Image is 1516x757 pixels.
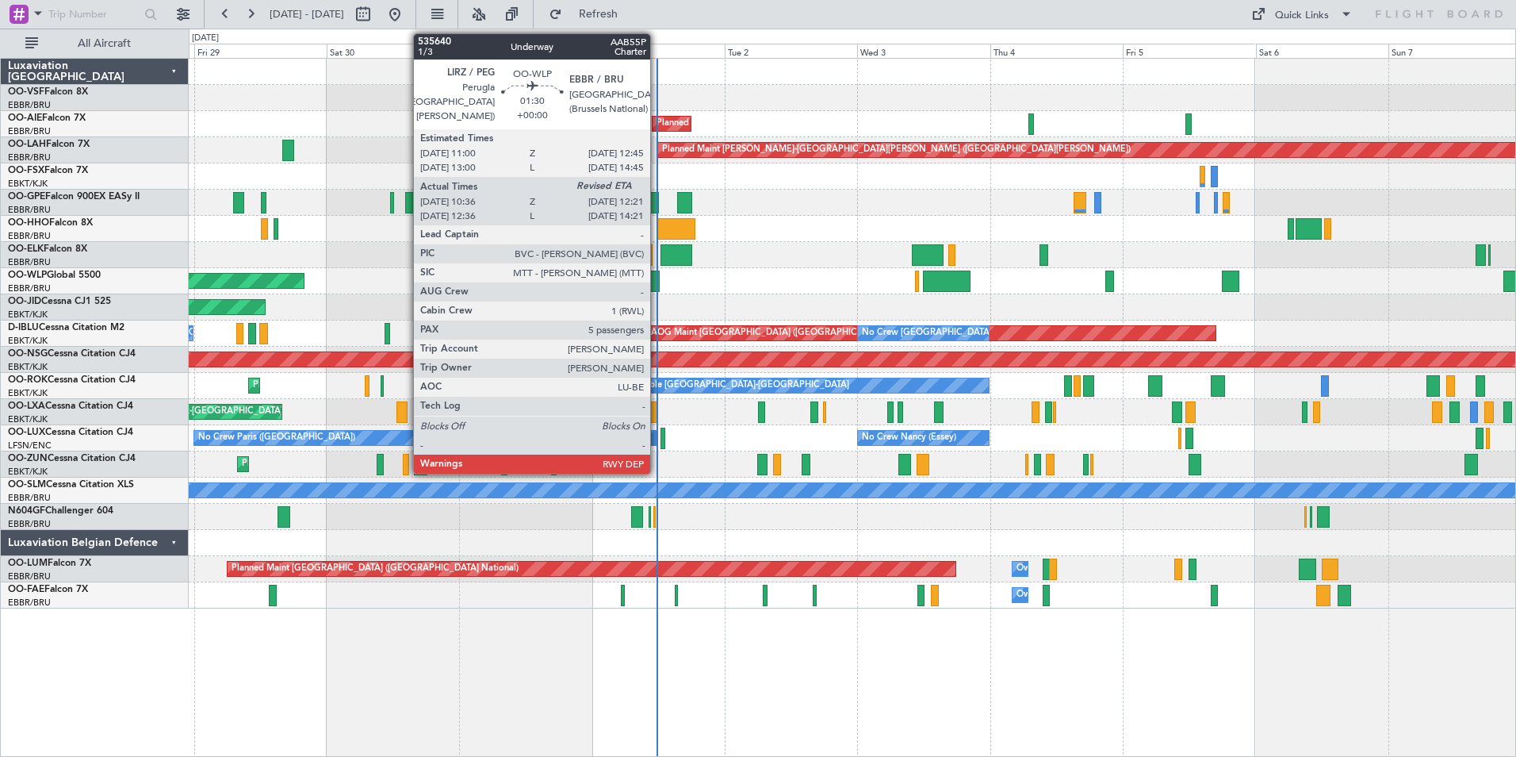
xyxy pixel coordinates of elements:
[8,178,48,190] a: EBKT/KJK
[651,321,926,345] div: AOG Maint [GEOGRAPHIC_DATA] ([GEOGRAPHIC_DATA] National)
[8,218,49,228] span: OO-HHO
[862,426,956,450] div: No Crew Nancy (Essey)
[192,32,219,45] div: [DATE]
[1016,583,1124,607] div: Owner Melsbroek Air Base
[8,113,42,123] span: OO-AIE
[8,361,48,373] a: EBKT/KJK
[990,44,1123,58] div: Thu 4
[1123,44,1255,58] div: Fri 5
[592,44,725,58] div: Mon 1
[8,454,48,463] span: OO-ZUN
[1016,557,1124,581] div: Owner Melsbroek Air Base
[8,218,93,228] a: OO-HHOFalcon 8X
[8,125,51,137] a: EBBR/BRU
[194,44,327,58] div: Fri 29
[327,44,459,58] div: Sat 30
[8,585,88,594] a: OO-FAEFalcon 7X
[253,374,438,398] div: Planned Maint Kortrijk-[GEOGRAPHIC_DATA]
[8,152,51,163] a: EBBR/BRU
[595,32,622,45] div: [DATE]
[8,492,51,504] a: EBBR/BRU
[8,271,47,280] span: OO-WLP
[1275,8,1329,24] div: Quick Links
[98,400,283,424] div: Planned Maint Kortrijk-[GEOGRAPHIC_DATA]
[8,428,133,437] a: OO-LUXCessna Citation CJ4
[8,480,134,490] a: OO-SLMCessna Citation XLS
[8,597,51,609] a: EBBR/BRU
[8,192,140,202] a: OO-GPEFalcon 900EX EASy II
[198,426,355,450] div: No Crew Paris ([GEOGRAPHIC_DATA])
[8,559,48,568] span: OO-LUM
[8,585,44,594] span: OO-FAE
[8,375,48,385] span: OO-ROK
[8,402,133,411] a: OO-LXACessna Citation CJ4
[8,244,87,254] a: OO-ELKFalcon 8X
[542,2,637,27] button: Refresh
[8,480,46,490] span: OO-SLM
[48,2,140,26] input: Trip Number
[8,204,51,216] a: EBBR/BRU
[8,428,45,437] span: OO-LUX
[8,375,136,385] a: OO-ROKCessna Citation CJ4
[8,297,111,306] a: OO-JIDCessna CJ1 525
[8,87,88,97] a: OO-VSFFalcon 8X
[857,44,990,58] div: Wed 3
[270,7,344,21] span: [DATE] - [DATE]
[8,256,51,268] a: EBBR/BRU
[8,413,48,425] a: EBKT/KJK
[862,321,1127,345] div: No Crew [GEOGRAPHIC_DATA] ([GEOGRAPHIC_DATA] National)
[8,309,48,321] a: EBKT/KJK
[8,454,136,463] a: OO-ZUNCessna Citation CJ4
[8,323,124,332] a: D-IBLUCessna Citation M2
[232,557,519,581] div: Planned Maint [GEOGRAPHIC_DATA] ([GEOGRAPHIC_DATA] National)
[8,192,45,202] span: OO-GPE
[8,87,44,97] span: OO-VSF
[8,466,48,478] a: EBKT/KJK
[8,282,51,294] a: EBBR/BRU
[8,140,46,149] span: OO-LAH
[8,440,52,452] a: LFSN/ENC
[8,402,45,411] span: OO-LXA
[8,559,91,568] a: OO-LUMFalcon 7X
[8,271,101,280] a: OO-WLPGlobal 5500
[17,31,172,56] button: All Aircraft
[8,506,113,516] a: N604GFChallenger 604
[8,323,39,332] span: D-IBLU
[8,297,41,306] span: OO-JID
[242,452,427,476] div: Planned Maint Kortrijk-[GEOGRAPHIC_DATA]
[8,230,51,242] a: EBBR/BRU
[8,571,51,582] a: EBBR/BRU
[459,44,591,58] div: Sun 31
[8,166,44,175] span: OO-FSX
[65,321,318,345] div: A/C Unavailable [GEOGRAPHIC_DATA]-[GEOGRAPHIC_DATA]
[8,349,136,359] a: OO-NSGCessna Citation CJ4
[8,518,51,530] a: EBBR/BRU
[8,335,48,347] a: EBKT/KJK
[8,244,44,254] span: OO-ELK
[8,166,88,175] a: OO-FSXFalcon 7X
[596,374,849,398] div: A/C Unavailable [GEOGRAPHIC_DATA]-[GEOGRAPHIC_DATA]
[657,112,906,136] div: Planned Maint [GEOGRAPHIC_DATA] ([GEOGRAPHIC_DATA])
[1243,2,1361,27] button: Quick Links
[8,99,51,111] a: EBBR/BRU
[565,9,632,20] span: Refresh
[41,38,167,49] span: All Aircraft
[1256,44,1388,58] div: Sat 6
[725,44,857,58] div: Tue 2
[8,140,90,149] a: OO-LAHFalcon 7X
[8,113,86,123] a: OO-AIEFalcon 7X
[8,506,45,516] span: N604GF
[8,349,48,359] span: OO-NSG
[662,138,1131,162] div: Planned Maint [PERSON_NAME]-[GEOGRAPHIC_DATA][PERSON_NAME] ([GEOGRAPHIC_DATA][PERSON_NAME])
[8,387,48,399] a: EBKT/KJK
